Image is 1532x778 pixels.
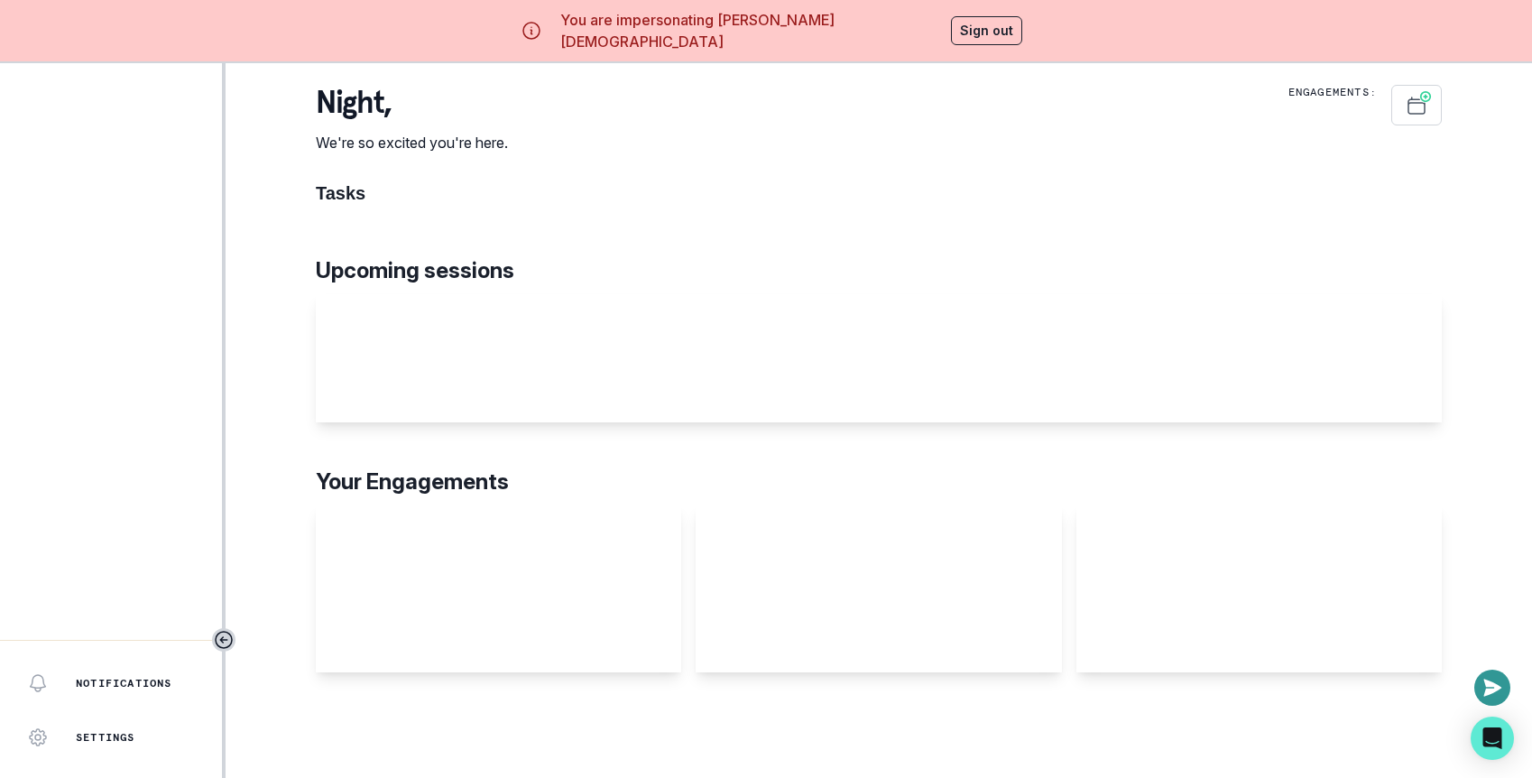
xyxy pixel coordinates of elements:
p: Engagements: [1288,85,1377,99]
p: Notifications [76,676,172,690]
button: Toggle sidebar [212,628,235,652]
p: Settings [76,730,135,745]
div: Open Intercom Messenger [1471,717,1514,760]
p: night , [316,85,508,121]
p: You are impersonating [PERSON_NAME][DEMOGRAPHIC_DATA] [560,9,944,52]
p: Upcoming sessions [316,255,1442,287]
button: Schedule Sessions [1391,85,1442,125]
button: Sign out [951,16,1022,45]
p: Your Engagements [316,466,1442,498]
p: We're so excited you're here. [316,132,508,153]
button: Open or close messaging widget [1474,670,1510,706]
h1: Tasks [316,182,1442,204]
